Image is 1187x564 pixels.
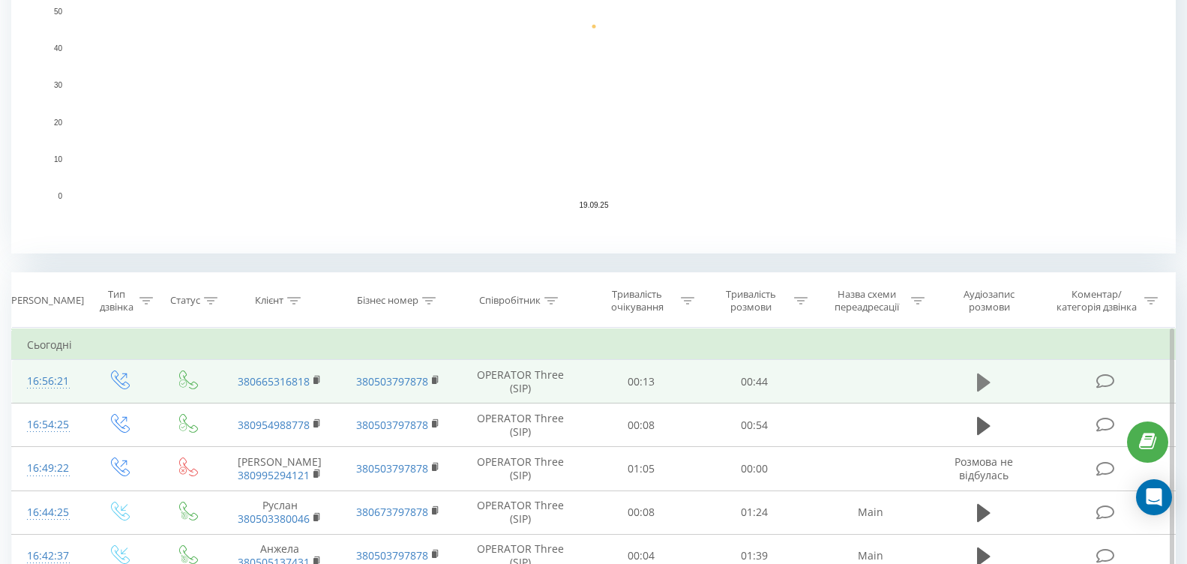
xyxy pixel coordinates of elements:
a: 380503797878 [356,548,428,562]
td: OPERATOR Three (SIP) [457,403,584,447]
td: 00:08 [584,403,698,447]
td: 00:00 [698,447,812,490]
a: 380503797878 [356,418,428,432]
a: 380995294121 [238,468,310,482]
div: 16:56:21 [27,367,69,396]
td: 00:44 [698,360,812,403]
text: 30 [54,82,63,90]
div: Аудіозапис розмови [943,288,1036,313]
a: 380503797878 [356,461,428,475]
div: Тривалість розмови [712,288,791,313]
td: Main [811,490,930,534]
td: 00:54 [698,403,812,447]
a: 380954988778 [238,418,310,432]
div: Статус [170,295,200,307]
div: Open Intercom Messenger [1136,479,1172,515]
text: 10 [54,155,63,163]
div: Співробітник [479,295,541,307]
div: Бізнес номер [357,295,418,307]
td: 01:24 [698,490,812,534]
text: 20 [54,118,63,127]
div: Назва схеми переадресації [827,288,907,313]
div: Тип дзвінка [97,288,136,313]
td: Сьогодні [12,330,1176,360]
a: 380665316818 [238,374,310,388]
td: OPERATOR Three (SIP) [457,360,584,403]
a: 380673797878 [356,505,428,519]
div: Коментар/категорія дзвінка [1053,288,1141,313]
div: 16:49:22 [27,454,69,483]
td: OPERATOR Three (SIP) [457,490,584,534]
div: 16:44:25 [27,498,69,527]
span: Розмова не відбулась [955,454,1013,482]
td: 00:13 [584,360,698,403]
text: 40 [54,44,63,52]
text: 50 [54,7,63,16]
td: [PERSON_NAME] [220,447,339,490]
text: 19.09.25 [580,201,609,209]
a: 380503797878 [356,374,428,388]
div: 16:54:25 [27,410,69,439]
div: Клієнт [255,295,283,307]
text: 0 [58,192,62,200]
div: Тривалість очікування [598,288,677,313]
div: [PERSON_NAME] [8,295,84,307]
td: Руслан [220,490,339,534]
td: OPERATOR Three (SIP) [457,447,584,490]
td: 01:05 [584,447,698,490]
td: 00:08 [584,490,698,534]
a: 380503380046 [238,511,310,526]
